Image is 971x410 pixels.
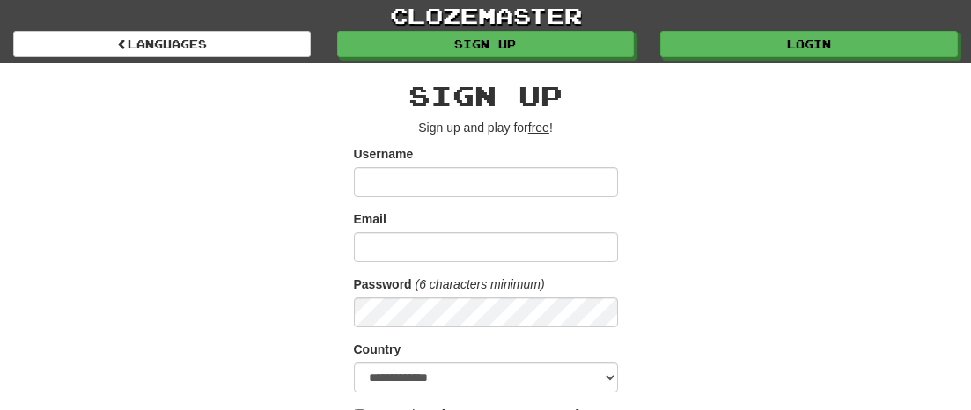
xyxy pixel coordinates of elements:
label: Email [354,210,386,228]
u: free [528,121,549,135]
em: (6 characters minimum) [416,277,545,291]
label: Country [354,340,401,358]
label: Password [354,275,412,293]
p: Sign up and play for ! [354,119,618,136]
label: Username [354,145,414,163]
a: Languages [13,31,311,57]
a: Login [660,31,958,57]
h2: Sign up [354,81,618,110]
a: Sign up [337,31,635,57]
